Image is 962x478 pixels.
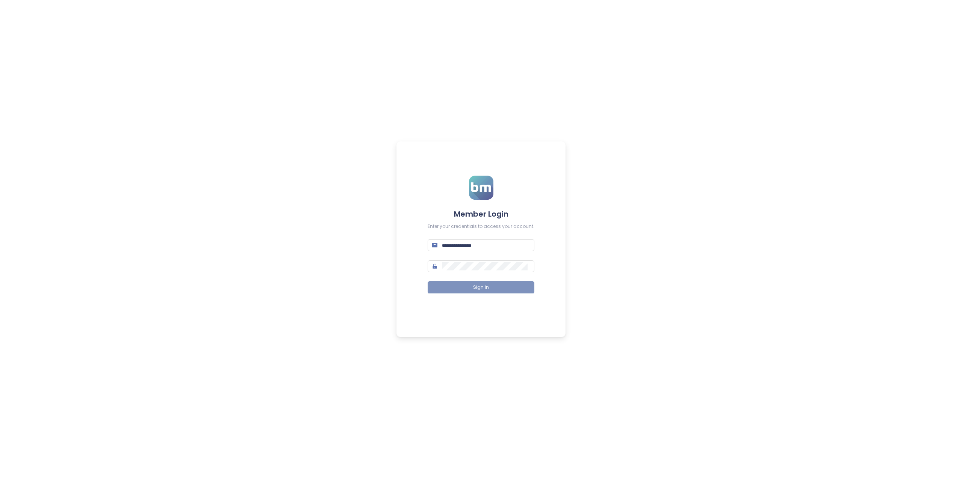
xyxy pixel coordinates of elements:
[428,209,534,219] h4: Member Login
[432,264,437,269] span: lock
[473,284,489,291] span: Sign In
[469,176,493,200] img: logo
[432,243,437,248] span: mail
[428,281,534,293] button: Sign In
[428,223,534,230] div: Enter your credentials to access your account.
